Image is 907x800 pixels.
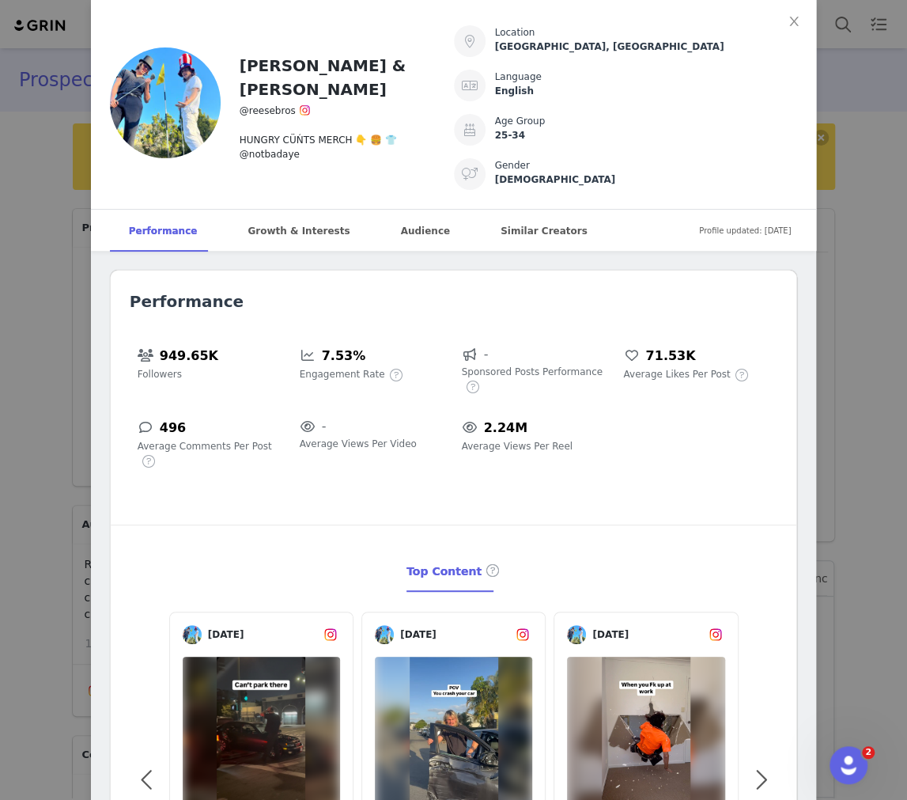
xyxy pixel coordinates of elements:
span: @reesebros [240,105,296,116]
h5: 496 [160,418,186,438]
h2: [PERSON_NAME] & [PERSON_NAME] [240,54,435,101]
div: Similar Creators [482,210,607,252]
span: [DATE] [586,627,705,642]
span: Followers [138,367,182,381]
div: Performance [110,210,217,252]
img: v2 [183,625,202,644]
span: Engagement Rate [300,367,385,381]
div: Language [495,70,798,84]
div: English [495,84,798,98]
div: 25-34 [495,128,798,142]
img: instagram.svg [299,104,311,116]
h5: 71.53K [645,346,695,366]
h5: 949.65K [160,346,218,366]
div: Growth & Interests [229,210,368,252]
body: Rich Text Area. Press ALT-0 for help. [13,13,447,30]
h2: Performance [130,290,778,313]
span: Average Comments Per Post [138,439,272,453]
iframe: Intercom live chat [830,746,867,784]
span: - [483,345,488,364]
div: Gender [495,158,798,173]
div: Age Group [495,114,798,128]
span: Sponsored Posts Performance [461,365,602,379]
div: HUNGRY CÜŃTS MERCH 👇 🍔 👕 @notbadaye [240,120,435,161]
i: icon: close [788,15,800,28]
img: instagram.svg [323,627,338,642]
img: instagram.svg [709,627,723,642]
span: 2 [862,746,875,759]
img: v2 [110,47,221,158]
span: Average Likes Per Post [623,367,730,381]
h5: 7.53% [322,346,366,366]
div: Location [495,25,798,40]
span: - [322,417,327,436]
span: Average Views Per Reel [461,439,572,453]
div: Audience [382,210,469,252]
img: v2 [375,625,394,644]
img: instagram.svg [516,627,530,642]
h5: 2.24M [483,418,527,438]
div: Top Content [406,552,501,593]
span: [DATE] [394,627,513,642]
div: [GEOGRAPHIC_DATA], [GEOGRAPHIC_DATA] [495,40,798,54]
div: [DEMOGRAPHIC_DATA] [495,173,798,187]
span: Average Views Per Video [300,437,417,451]
img: v2 [567,625,586,644]
span: Profile updated: [DATE] [699,213,791,248]
span: [DATE] [202,627,321,642]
